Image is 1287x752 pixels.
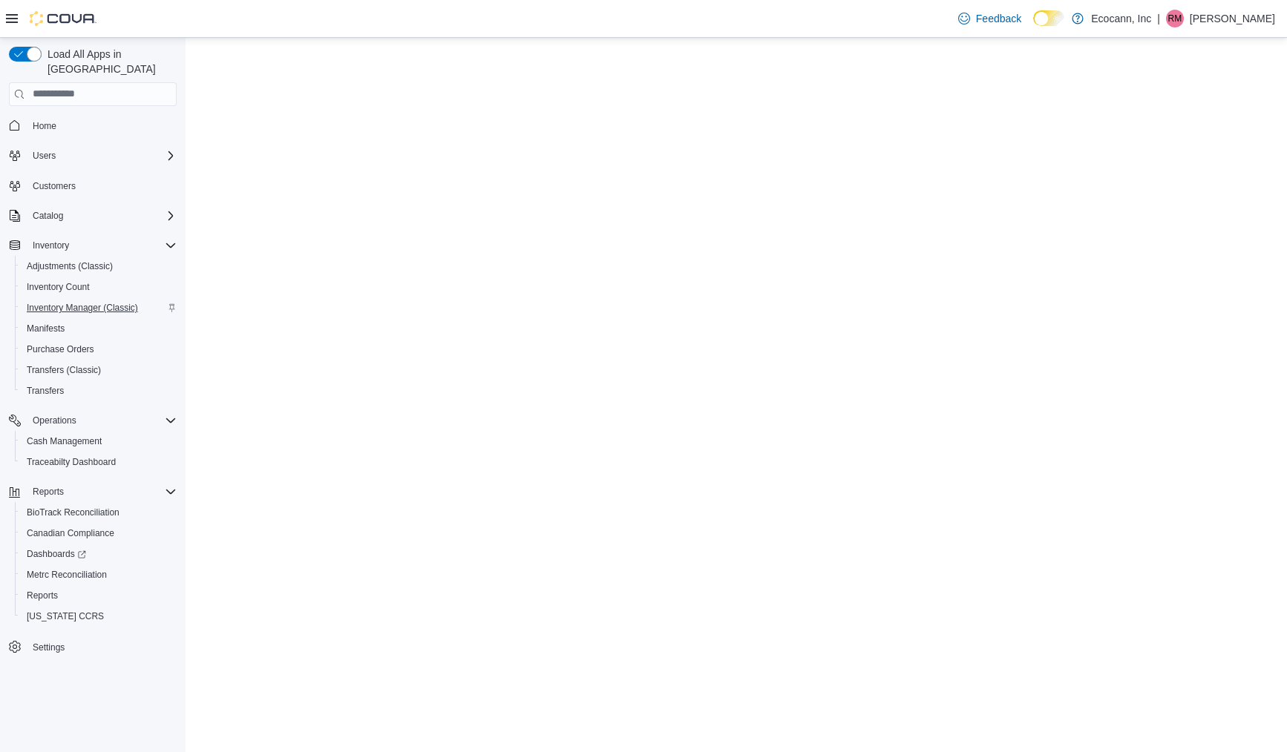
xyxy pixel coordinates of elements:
button: Transfers (Classic) [15,360,183,380]
button: Operations [27,412,82,429]
span: Inventory Count [27,281,90,293]
span: Inventory [33,240,69,251]
span: Load All Apps in [GEOGRAPHIC_DATA] [42,47,177,76]
span: BioTrack Reconciliation [27,507,119,518]
span: Inventory [27,237,177,254]
span: Dashboards [21,545,177,563]
a: Transfers (Classic) [21,361,107,379]
span: Reports [33,486,64,498]
span: Metrc Reconciliation [27,569,107,581]
span: Adjustments (Classic) [21,257,177,275]
a: Settings [27,639,71,656]
button: Inventory Manager (Classic) [15,297,183,318]
span: Feedback [976,11,1021,26]
a: Dashboards [15,544,183,564]
a: Dashboards [21,545,92,563]
p: Ecocann, Inc [1091,10,1151,27]
div: Ray Markland [1166,10,1184,27]
a: Customers [27,177,82,195]
button: Reports [27,483,70,501]
span: Customers [27,177,177,195]
button: Adjustments (Classic) [15,256,183,277]
a: Transfers [21,382,70,400]
span: Operations [27,412,177,429]
button: Reports [3,481,183,502]
span: Canadian Compliance [21,524,177,542]
button: Canadian Compliance [15,523,183,544]
span: Dashboards [27,548,86,560]
span: Canadian Compliance [27,527,114,539]
p: | [1157,10,1160,27]
button: Purchase Orders [15,339,183,360]
span: Transfers (Classic) [27,364,101,376]
span: Customers [33,180,76,192]
span: Settings [27,637,177,656]
button: Inventory [27,237,75,254]
span: [US_STATE] CCRS [27,610,104,622]
span: Reports [21,587,177,604]
span: Adjustments (Classic) [27,260,113,272]
button: Transfers [15,380,183,401]
img: Cova [30,11,96,26]
span: Inventory Manager (Classic) [21,299,177,317]
span: Operations [33,415,76,426]
button: Users [27,147,62,165]
a: Inventory Count [21,278,96,296]
p: [PERSON_NAME] [1190,10,1275,27]
span: BioTrack Reconciliation [21,504,177,521]
span: Traceabilty Dashboard [27,456,116,468]
span: Dark Mode [1033,26,1034,27]
span: Metrc Reconciliation [21,566,177,584]
button: BioTrack Reconciliation [15,502,183,523]
a: Reports [21,587,64,604]
nav: Complex example [9,109,177,696]
a: BioTrack Reconciliation [21,504,125,521]
span: Transfers (Classic) [21,361,177,379]
a: Cash Management [21,432,108,450]
a: [US_STATE] CCRS [21,607,110,625]
span: Purchase Orders [27,343,94,355]
button: Customers [3,175,183,197]
span: Transfers [21,382,177,400]
span: Washington CCRS [21,607,177,625]
a: Traceabilty Dashboard [21,453,122,471]
a: Metrc Reconciliation [21,566,113,584]
span: Transfers [27,385,64,397]
button: Inventory Count [15,277,183,297]
span: Home [27,116,177,135]
span: Inventory Manager (Classic) [27,302,138,314]
button: Cash Management [15,431,183,452]
span: Users [27,147,177,165]
a: Purchase Orders [21,340,100,358]
a: Adjustments (Classic) [21,257,119,275]
a: Feedback [952,4,1027,33]
button: Settings [3,636,183,657]
span: RM [1168,10,1182,27]
span: Manifests [21,320,177,337]
button: Traceabilty Dashboard [15,452,183,472]
button: Users [3,145,183,166]
span: Cash Management [21,432,177,450]
span: Settings [33,641,65,653]
span: Catalog [33,210,63,222]
span: Inventory Count [21,278,177,296]
button: Home [3,115,183,136]
span: Cash Management [27,435,102,447]
button: Catalog [27,207,69,225]
input: Dark Mode [1033,10,1064,26]
span: Catalog [27,207,177,225]
span: Reports [27,483,177,501]
a: Home [27,117,62,135]
span: Purchase Orders [21,340,177,358]
button: Catalog [3,205,183,226]
button: Operations [3,410,183,431]
span: Traceabilty Dashboard [21,453,177,471]
span: Home [33,120,56,132]
button: Reports [15,585,183,606]
button: Metrc Reconciliation [15,564,183,585]
button: Manifests [15,318,183,339]
a: Canadian Compliance [21,524,120,542]
span: Users [33,150,56,162]
a: Inventory Manager (Classic) [21,299,144,317]
span: Manifests [27,323,65,334]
